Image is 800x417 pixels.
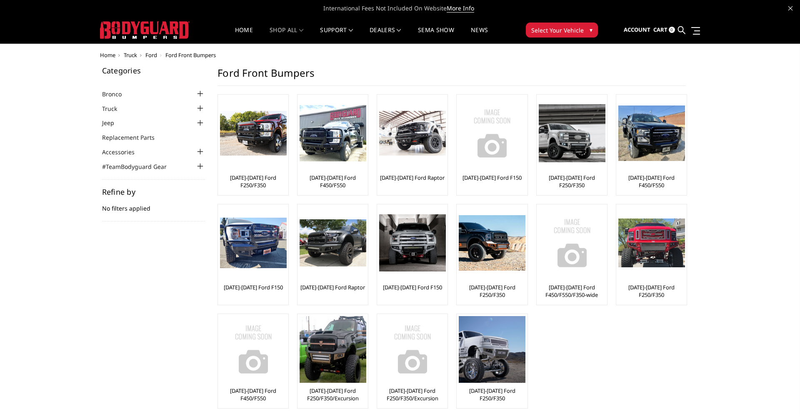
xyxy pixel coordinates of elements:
[526,23,598,38] button: Select Your Vehicle
[300,284,365,291] a: [DATE]-[DATE] Ford Raptor
[539,284,605,299] a: [DATE]-[DATE] Ford F450/F550/F350-wide
[539,174,605,189] a: [DATE]-[DATE] Ford F250/F350
[539,210,605,276] img: No Image
[459,284,525,299] a: [DATE]-[DATE] Ford F250/F350
[270,27,303,43] a: shop all
[100,51,115,59] a: Home
[102,148,145,156] a: Accessories
[220,174,286,189] a: [DATE]-[DATE] Ford F250/F350
[217,67,686,86] h1: Ford Front Bumpers
[462,174,522,181] a: [DATE]-[DATE] Ford F150
[102,133,165,142] a: Replacement Parts
[624,26,650,33] span: Account
[447,4,474,13] a: More Info
[235,27,253,43] a: Home
[531,26,584,35] span: Select Your Vehicle
[300,174,366,189] a: [DATE]-[DATE] Ford F450/F550
[653,19,675,41] a: Cart 0
[102,67,205,74] h5: Categories
[590,25,592,34] span: ▾
[539,206,605,279] a: No Image
[624,19,650,41] a: Account
[669,27,675,33] span: 0
[165,51,216,59] span: Ford Front Bumpers
[370,27,401,43] a: Dealers
[145,51,157,59] a: Ford
[102,188,205,196] h5: Refine by
[220,316,286,383] a: No Image
[102,104,127,113] a: Truck
[618,174,685,189] a: [DATE]-[DATE] Ford F450/F550
[102,90,132,98] a: Bronco
[102,188,205,221] div: No filters applied
[124,51,137,59] a: Truck
[102,162,177,171] a: #TeamBodyguard Gear
[380,174,445,181] a: [DATE]-[DATE] Ford Raptor
[300,387,366,402] a: [DATE]-[DATE] Ford F250/F350/Excursion
[220,387,286,402] a: [DATE]-[DATE] Ford F450/F550
[653,26,667,33] span: Cart
[220,316,287,383] img: No Image
[383,284,442,291] a: [DATE]-[DATE] Ford F150
[379,316,446,383] img: No Image
[459,97,525,170] a: No Image
[618,284,685,299] a: [DATE]-[DATE] Ford F250/F350
[224,284,283,291] a: [DATE]-[DATE] Ford F150
[459,387,525,402] a: [DATE]-[DATE] Ford F250/F350
[459,100,525,167] img: No Image
[100,21,190,39] img: BODYGUARD BUMPERS
[418,27,454,43] a: SEMA Show
[102,118,125,127] a: Jeep
[320,27,353,43] a: Support
[471,27,488,43] a: News
[379,387,445,402] a: [DATE]-[DATE] Ford F250/F350/Excursion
